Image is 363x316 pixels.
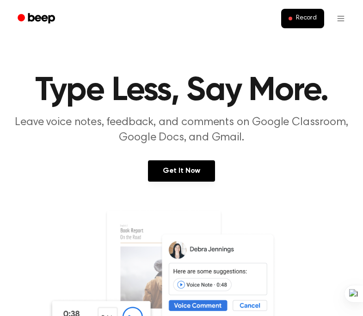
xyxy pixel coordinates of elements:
[330,7,352,30] button: Open menu
[11,115,352,145] p: Leave voice notes, feedback, and comments on Google Classroom, Google Docs, and Gmail.
[11,10,63,28] a: Beep
[11,74,352,107] h1: Type Less, Say More.
[296,14,317,23] span: Record
[281,9,324,28] button: Record
[148,160,215,182] a: Get It Now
